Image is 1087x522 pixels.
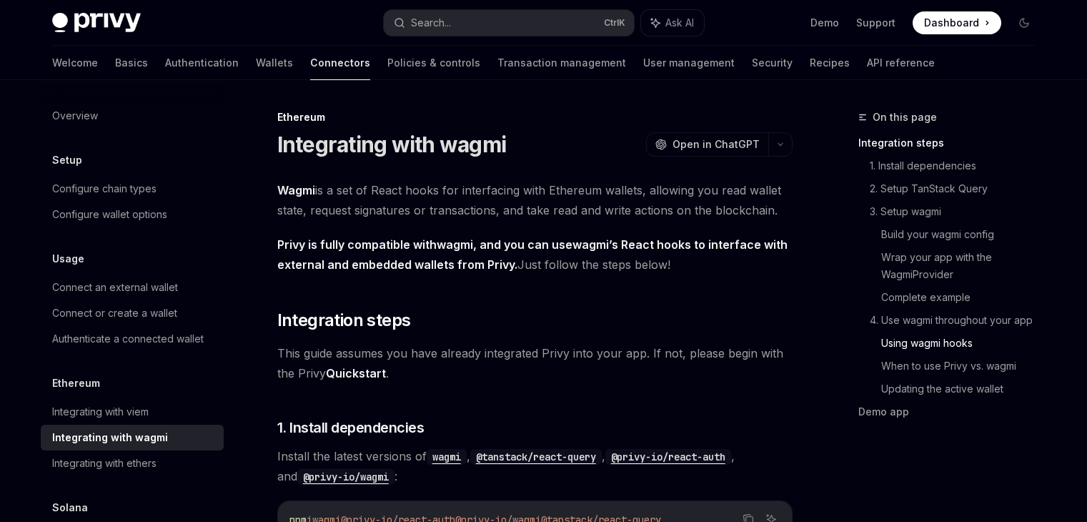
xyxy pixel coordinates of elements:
[427,449,467,465] code: wagmi
[858,400,1047,423] a: Demo app
[41,450,224,476] a: Integrating with ethers
[277,418,425,438] span: 1. Install dependencies
[277,235,793,275] span: Just follow the steps below!
[641,10,704,36] button: Ask AI
[913,11,1001,34] a: Dashboard
[256,46,293,80] a: Wallets
[52,279,178,296] div: Connect an external wallet
[881,246,1047,286] a: Wrap your app with the WagmiProvider
[277,309,411,332] span: Integration steps
[870,200,1047,223] a: 3. Setup wagmi
[41,176,224,202] a: Configure chain types
[870,154,1047,177] a: 1. Install dependencies
[470,449,602,465] code: @tanstack/react-query
[277,237,788,272] strong: Privy is fully compatible with , and you can use ’s React hooks to interface with external and em...
[881,223,1047,246] a: Build your wagmi config
[387,46,480,80] a: Policies & controls
[881,355,1047,378] a: When to use Privy vs. wagmi
[605,449,731,465] code: @privy-io/react-auth
[52,330,204,348] div: Authenticate a connected wallet
[277,132,507,157] h1: Integrating with wagmi
[52,46,98,80] a: Welcome
[881,286,1047,309] a: Complete example
[858,132,1047,154] a: Integration steps
[810,46,850,80] a: Recipes
[41,300,224,326] a: Connect or create a wallet
[870,309,1047,332] a: 4. Use wagmi throughout your app
[604,17,625,29] span: Ctrl K
[881,332,1047,355] a: Using wagmi hooks
[41,425,224,450] a: Integrating with wagmi
[41,326,224,352] a: Authenticate a connected wallet
[411,14,451,31] div: Search...
[605,449,731,463] a: @privy-io/react-auth
[470,449,602,463] a: @tanstack/react-query
[646,132,768,157] button: Open in ChatGPT
[52,13,141,33] img: dark logo
[52,499,88,516] h5: Solana
[427,449,467,463] a: wagmi
[873,109,937,126] span: On this page
[52,206,167,223] div: Configure wallet options
[297,469,394,483] a: @privy-io/wagmi
[277,183,315,198] a: Wagmi
[41,275,224,300] a: Connect an external wallet
[52,305,177,322] div: Connect or create a wallet
[52,375,100,392] h5: Ethereum
[165,46,239,80] a: Authentication
[310,46,370,80] a: Connectors
[52,180,157,197] div: Configure chain types
[41,103,224,129] a: Overview
[115,46,148,80] a: Basics
[277,343,793,383] span: This guide assumes you have already integrated Privy into your app. If not, please begin with the...
[52,403,149,420] div: Integrating with viem
[52,455,157,472] div: Integrating with ethers
[41,202,224,227] a: Configure wallet options
[924,16,979,30] span: Dashboard
[52,152,82,169] h5: Setup
[52,107,98,124] div: Overview
[437,237,473,252] a: wagmi
[277,446,793,486] span: Install the latest versions of , , , and :
[497,46,626,80] a: Transaction management
[881,378,1047,400] a: Updating the active wallet
[867,46,935,80] a: API reference
[672,137,760,152] span: Open in ChatGPT
[384,10,634,36] button: Search...CtrlK
[810,16,839,30] a: Demo
[41,399,224,425] a: Integrating with viem
[297,469,394,485] code: @privy-io/wagmi
[1013,11,1036,34] button: Toggle dark mode
[277,180,793,220] span: is a set of React hooks for interfacing with Ethereum wallets, allowing you read wallet state, re...
[643,46,735,80] a: User management
[277,110,793,124] div: Ethereum
[856,16,895,30] a: Support
[870,177,1047,200] a: 2. Setup TanStack Query
[665,16,694,30] span: Ask AI
[572,237,609,252] a: wagmi
[52,429,168,446] div: Integrating with wagmi
[752,46,793,80] a: Security
[326,366,386,381] a: Quickstart
[52,250,84,267] h5: Usage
